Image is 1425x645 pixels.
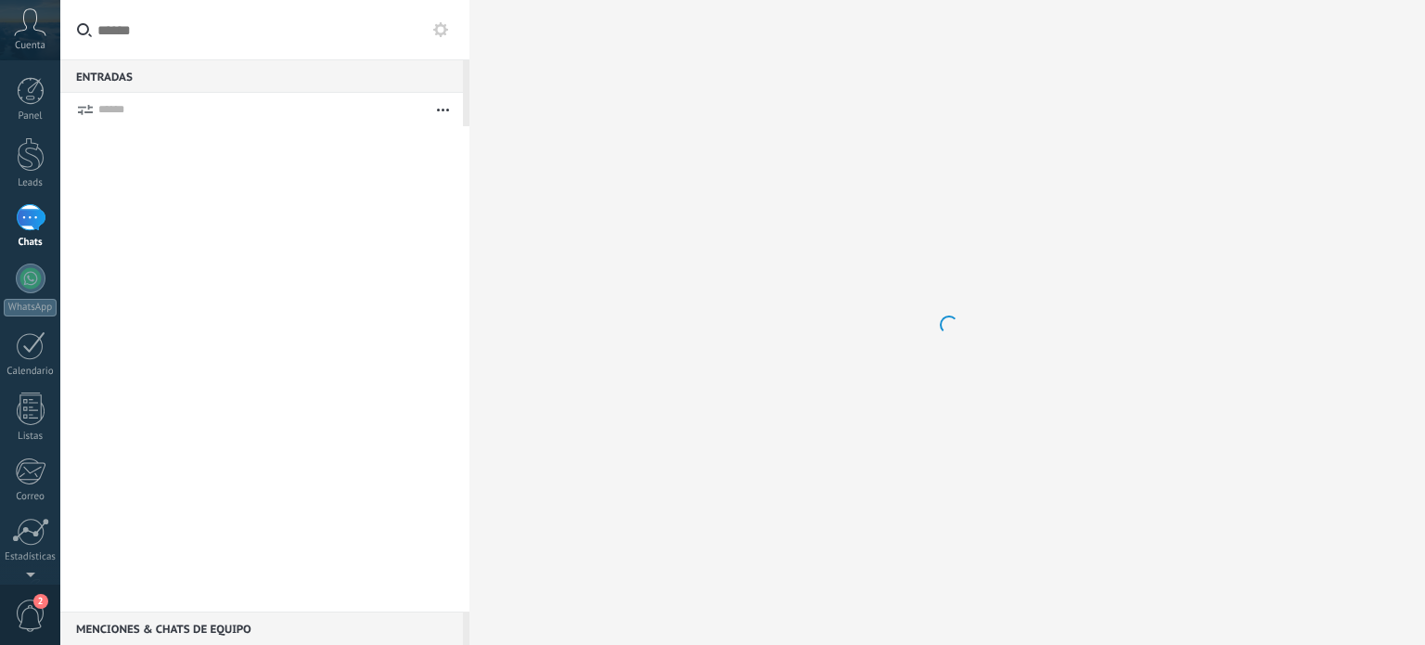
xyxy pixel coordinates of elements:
div: Correo [4,491,58,503]
div: Calendario [4,366,58,378]
span: 2 [33,594,48,609]
div: Entradas [60,59,463,93]
div: Estadísticas [4,551,58,563]
span: Cuenta [15,40,45,52]
div: Leads [4,177,58,189]
div: Menciones & Chats de equipo [60,612,463,645]
div: Listas [4,431,58,443]
div: Panel [4,110,58,123]
div: WhatsApp [4,299,57,316]
button: Más [423,93,463,126]
div: Chats [4,237,58,249]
